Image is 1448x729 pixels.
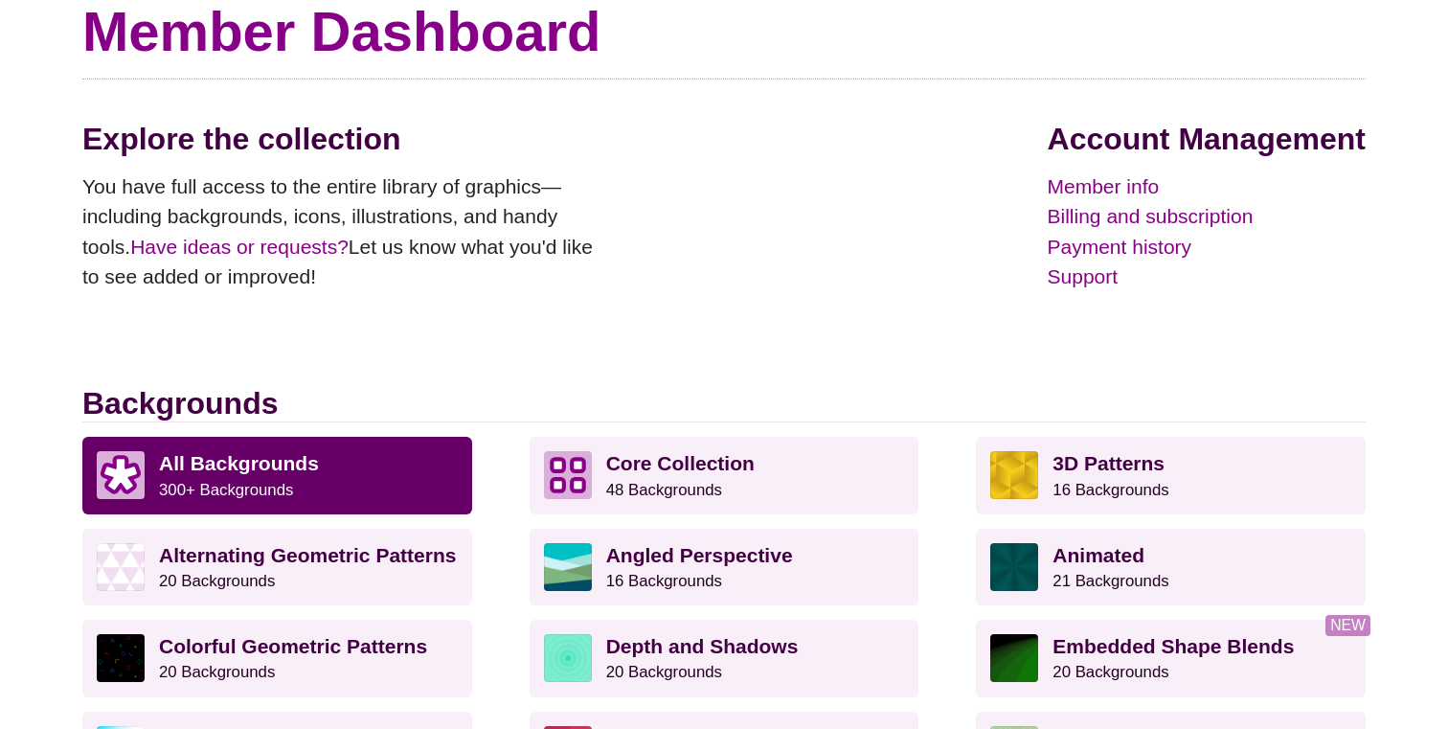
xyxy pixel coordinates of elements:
[82,620,472,696] a: Colorful Geometric Patterns20 Backgrounds
[82,385,1366,422] h2: Backgrounds
[1052,481,1168,499] small: 16 Backgrounds
[159,635,427,657] strong: Colorful Geometric Patterns
[1052,635,1294,657] strong: Embedded Shape Blends
[1052,452,1165,474] strong: 3D Patterns
[1048,232,1366,262] a: Payment history
[606,572,722,590] small: 16 Backgrounds
[1048,121,1366,157] h2: Account Management
[606,481,722,499] small: 48 Backgrounds
[97,634,145,682] img: a rainbow pattern of outlined geometric shapes
[82,121,609,157] h2: Explore the collection
[1048,262,1366,292] a: Support
[159,544,456,566] strong: Alternating Geometric Patterns
[1048,171,1366,202] a: Member info
[606,663,722,681] small: 20 Backgrounds
[530,437,919,513] a: Core Collection 48 Backgrounds
[606,544,793,566] strong: Angled Perspective
[530,620,919,696] a: Depth and Shadows20 Backgrounds
[159,481,293,499] small: 300+ Backgrounds
[159,663,275,681] small: 20 Backgrounds
[606,452,755,474] strong: Core Collection
[976,437,1366,513] a: 3D Patterns16 Backgrounds
[159,572,275,590] small: 20 Backgrounds
[990,451,1038,499] img: fancy golden cube pattern
[1052,544,1144,566] strong: Animated
[544,634,592,682] img: green layered rings within rings
[159,452,319,474] strong: All Backgrounds
[990,543,1038,591] img: green rave light effect animated background
[976,529,1366,605] a: Animated21 Backgrounds
[1052,572,1168,590] small: 21 Backgrounds
[1048,201,1366,232] a: Billing and subscription
[82,437,472,513] a: All Backgrounds 300+ Backgrounds
[976,620,1366,696] a: Embedded Shape Blends20 Backgrounds
[990,634,1038,682] img: green to black rings rippling away from corner
[530,529,919,605] a: Angled Perspective16 Backgrounds
[130,236,349,258] a: Have ideas or requests?
[544,543,592,591] img: abstract landscape with sky mountains and water
[97,543,145,591] img: light purple and white alternating triangle pattern
[1052,663,1168,681] small: 20 Backgrounds
[82,529,472,605] a: Alternating Geometric Patterns20 Backgrounds
[82,171,609,292] p: You have full access to the entire library of graphics—including backgrounds, icons, illustration...
[606,635,799,657] strong: Depth and Shadows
